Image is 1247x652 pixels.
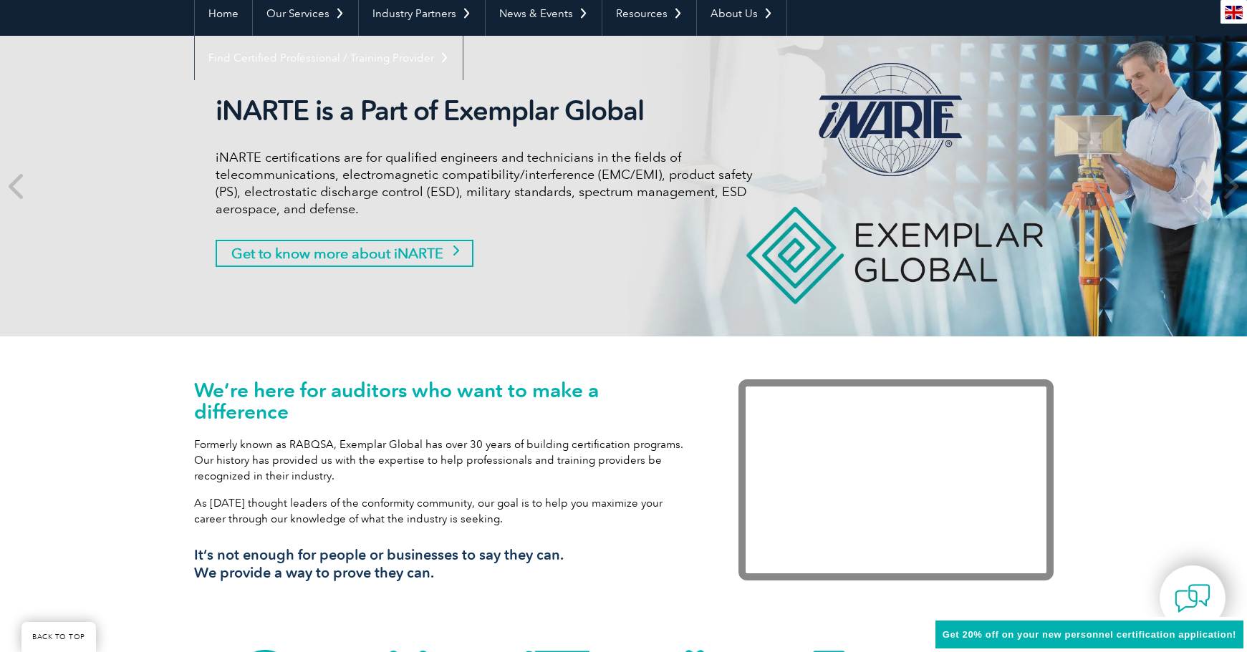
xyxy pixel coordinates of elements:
[194,379,695,422] h1: We’re here for auditors who want to make a difference
[1225,6,1243,19] img: en
[195,36,463,80] a: Find Certified Professional / Training Provider
[194,495,695,527] p: As [DATE] thought leaders of the conformity community, our goal is to help you maximize your care...
[1175,580,1210,616] img: contact-chat.png
[194,546,695,582] h3: It’s not enough for people or businesses to say they can. We provide a way to prove they can.
[216,240,473,267] a: Get to know more about iNARTE
[216,94,753,127] h2: iNARTE is a Part of Exemplar Global
[21,622,96,652] a: BACK TO TOP
[943,629,1236,640] span: Get 20% off on your new personnel certification application!
[738,379,1054,580] iframe: Exemplar Global: Working together to make a difference
[216,149,753,218] p: iNARTE certifications are for qualified engineers and technicians in the fields of telecommunicat...
[194,437,695,484] p: Formerly known as RABQSA, Exemplar Global has over 30 years of building certification programs. O...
